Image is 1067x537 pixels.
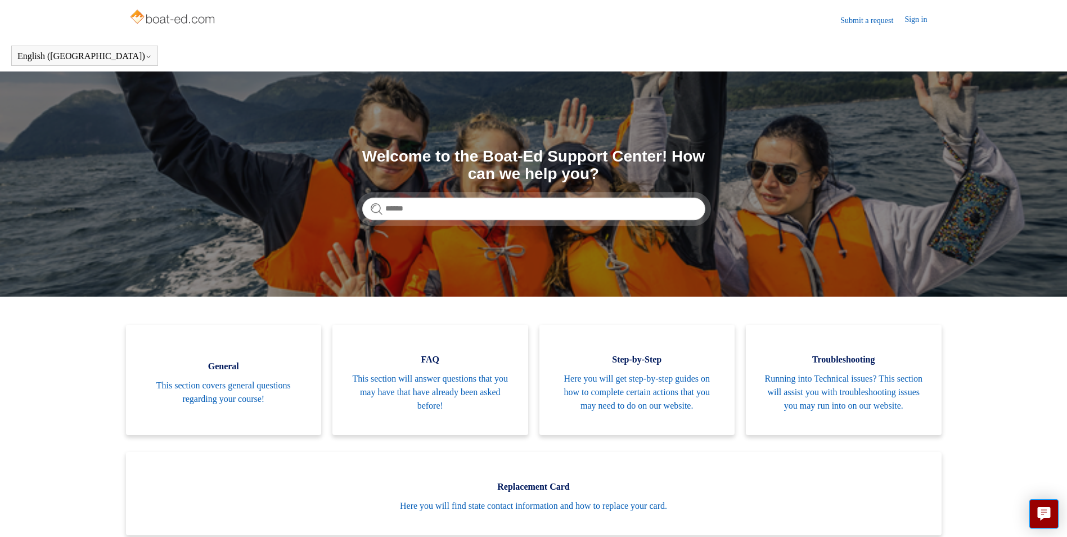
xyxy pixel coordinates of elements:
[1029,499,1059,529] button: Live chat
[129,7,218,29] img: Boat-Ed Help Center home page
[362,198,705,220] input: Search
[143,379,305,406] span: This section covers general questions regarding your course!
[840,15,904,26] a: Submit a request
[143,360,305,373] span: General
[763,353,925,366] span: Troubleshooting
[904,14,938,27] a: Sign in
[349,372,511,413] span: This section will answer questions that you may have that have already been asked before!
[332,325,528,435] a: FAQ This section will answer questions that you may have that have already been asked before!
[17,51,152,61] button: English ([GEOGRAPHIC_DATA])
[362,148,705,183] h1: Welcome to the Boat-Ed Support Center! How can we help you?
[126,325,322,435] a: General This section covers general questions regarding your course!
[143,480,925,494] span: Replacement Card
[349,353,511,366] span: FAQ
[539,325,735,435] a: Step-by-Step Here you will get step-by-step guides on how to complete certain actions that you ma...
[556,372,718,413] span: Here you will get step-by-step guides on how to complete certain actions that you may need to do ...
[143,499,925,513] span: Here you will find state contact information and how to replace your card.
[556,353,718,366] span: Step-by-Step
[746,325,942,435] a: Troubleshooting Running into Technical issues? This section will assist you with troubleshooting ...
[763,372,925,413] span: Running into Technical issues? This section will assist you with troubleshooting issues you may r...
[126,452,942,535] a: Replacement Card Here you will find state contact information and how to replace your card.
